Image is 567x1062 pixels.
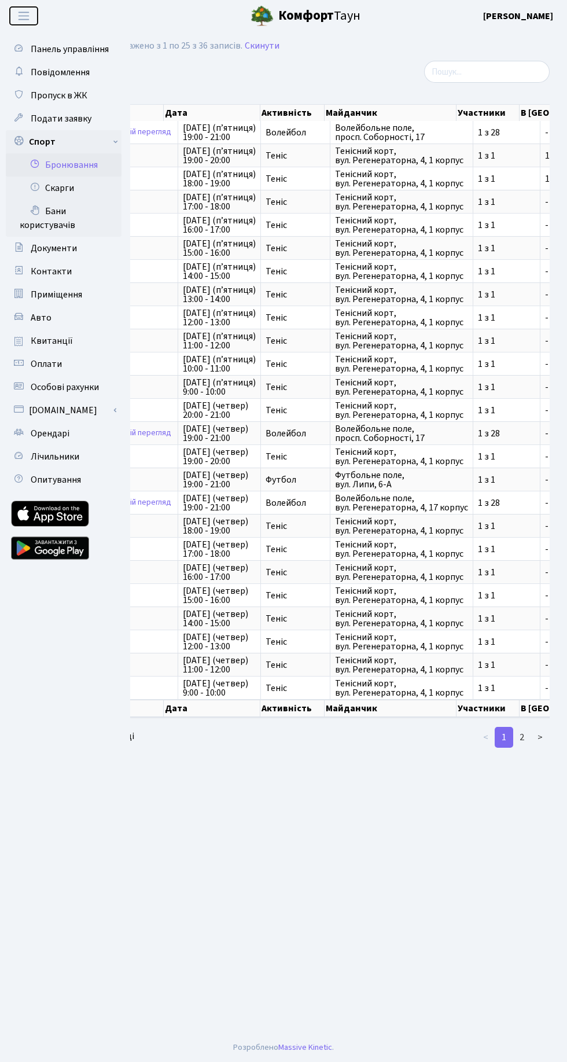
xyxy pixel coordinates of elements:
[325,105,456,121] th: Майданчик
[6,376,122,399] a: Особові рахунки
[335,540,468,558] span: Тенісний корт, вул. Регенераторна, 4, 1 корпус
[266,614,325,623] span: Теніс
[9,6,38,25] button: Переключити навігацію
[266,383,325,392] span: Теніс
[6,283,122,306] a: Приміщення
[478,151,535,160] span: 1 з 1
[335,308,468,327] span: Тенісний корт, вул. Регенераторна, 4, 1 корпус
[478,429,535,438] span: 1 з 28
[478,359,535,369] span: 1 з 1
[183,401,256,420] span: [DATE] (четвер) 20:00 - 21:00
[266,359,325,369] span: Теніс
[183,609,256,628] span: [DATE] (четвер) 14:00 - 15:00
[266,128,325,137] span: Волейбол
[266,452,325,461] span: Теніс
[6,422,122,445] a: Орендарі
[100,41,242,52] div: Відображено з 1 по 25 з 36 записів.
[183,332,256,350] span: [DATE] (п’ятниця) 11:00 - 12:00
[478,498,535,508] span: 1 з 28
[31,450,79,463] span: Лічильники
[335,378,468,396] span: Тенісний корт, вул. Регенераторна, 4, 1 корпус
[335,239,468,258] span: Тенісний корт, вул. Регенераторна, 4, 1 корпус
[478,244,535,253] span: 1 з 1
[31,473,81,486] span: Опитування
[183,656,256,674] span: [DATE] (четвер) 11:00 - 12:00
[483,10,553,23] b: [PERSON_NAME]
[335,332,468,350] span: Тенісний корт, вул. Регенераторна, 4, 1 корпус
[266,197,325,207] span: Теніс
[266,313,325,322] span: Теніс
[278,6,334,25] b: Комфорт
[6,329,122,352] a: Квитанції
[233,1041,334,1054] div: Розроблено .
[31,112,91,125] span: Подати заявку
[31,335,73,347] span: Квитанції
[31,311,51,324] span: Авто
[6,130,122,153] a: Спорт
[478,660,535,670] span: 1 з 1
[183,193,256,211] span: [DATE] (п’ятниця) 17:00 - 18:00
[478,614,535,623] span: 1 з 1
[6,306,122,329] a: Авто
[478,221,535,230] span: 1 з 1
[335,517,468,535] span: Тенісний корт, вул. Регенераторна, 4, 1 корпус
[266,406,325,415] span: Теніс
[266,336,325,346] span: Теніс
[183,146,256,165] span: [DATE] (п’ятниця) 19:00 - 20:00
[478,267,535,276] span: 1 з 1
[260,700,325,717] th: Активність
[335,679,468,697] span: Тенісний корт, вул. Регенераторна, 4, 1 корпус
[335,123,468,142] span: Волейбольне поле, просп. Соборності, 17
[183,586,256,605] span: [DATE] (четвер) 15:00 - 16:00
[478,383,535,392] span: 1 з 1
[335,285,468,304] span: Тенісний корт, вул. Регенераторна, 4, 1 корпус
[6,445,122,468] a: Лічильники
[456,105,520,121] th: Участники
[478,568,535,577] span: 1 з 1
[266,521,325,531] span: Теніс
[183,540,256,558] span: [DATE] (четвер) 17:00 - 18:00
[531,727,550,748] a: >
[478,545,535,554] span: 1 з 1
[335,447,468,466] span: Тенісний корт, вул. Регенераторна, 4, 1 корпус
[6,38,122,61] a: Панель управління
[478,174,535,183] span: 1 з 1
[335,193,468,211] span: Тенісний корт, вул. Регенераторна, 4, 1 корпус
[164,700,260,717] th: Дата
[183,285,256,304] span: [DATE] (п’ятниця) 13:00 - 14:00
[335,494,468,512] span: Волейбольне поле, вул. Регенераторна, 4, 17 корпус
[424,61,550,83] input: Пошук...
[31,427,69,440] span: Орендарі
[183,517,256,535] span: [DATE] (четвер) 18:00 - 19:00
[478,197,535,207] span: 1 з 1
[183,239,256,258] span: [DATE] (п’ятниця) 15:00 - 16:00
[266,660,325,670] span: Теніс
[183,494,256,512] span: [DATE] (четвер) 19:00 - 21:00
[6,200,122,237] a: Бани користувачів
[335,146,468,165] span: Тенісний корт, вул. Регенераторна, 4, 1 корпус
[478,336,535,346] span: 1 з 1
[183,633,256,651] span: [DATE] (четвер) 12:00 - 13:00
[183,447,256,466] span: [DATE] (четвер) 19:00 - 20:00
[478,475,535,484] span: 1 з 1
[183,216,256,234] span: [DATE] (п’ятниця) 16:00 - 17:00
[183,170,256,188] span: [DATE] (п’ятниця) 18:00 - 19:00
[183,378,256,396] span: [DATE] (п’ятниця) 9:00 - 10:00
[266,267,325,276] span: Теніс
[266,429,325,438] span: Волейбол
[266,683,325,693] span: Теніс
[6,153,122,177] a: Бронювання
[6,61,122,84] a: Повідомлення
[6,468,122,491] a: Опитування
[266,568,325,577] span: Теніс
[266,221,325,230] span: Теніс
[478,452,535,461] span: 1 з 1
[6,399,122,422] a: [DOMAIN_NAME]
[478,521,535,531] span: 1 з 1
[31,288,82,301] span: Приміщення
[495,727,513,748] a: 1
[335,609,468,628] span: Тенісний корт, вул. Регенераторна, 4, 1 корпус
[278,6,360,26] span: Таун
[183,123,256,142] span: [DATE] (п’ятниця) 19:00 - 21:00
[31,265,72,278] span: Контакти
